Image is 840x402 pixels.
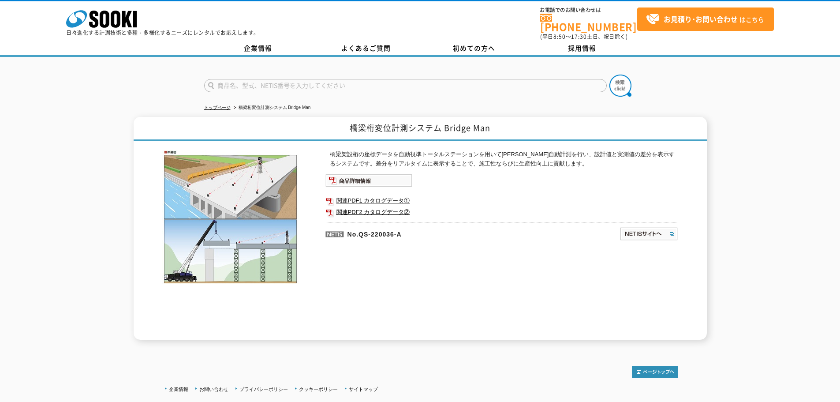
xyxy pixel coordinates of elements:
[540,14,637,32] a: [PHONE_NUMBER]
[646,13,764,26] span: はこちら
[420,42,528,55] a: 初めての方へ
[637,8,774,31] a: お見積り･お問い合わせはこちら
[330,150,678,169] p: 橋梁架設桁の座標データを自動視準トータルステーションを用いて[PERSON_NAME]自動計測を行い、設計値と実測値の差分を表示するシステムです。差分をリアルタイムに表示することで、施工性ならび...
[325,207,678,218] a: 関連PDF2 カタログデータ②
[199,387,228,392] a: お問い合わせ
[453,43,495,53] span: 初めての方へ
[312,42,420,55] a: よくあるご質問
[204,42,312,55] a: 企業情報
[620,227,678,241] img: NETISサイトへ
[66,30,259,35] p: 日々進化する計測技術と多種・多様化するニーズにレンタルでお応えします。
[540,33,627,41] span: (平日 ～ 土日、祝日除く)
[325,174,412,187] img: 商品詳細情報システム
[540,8,637,13] span: お電話でのお問い合わせは
[299,387,338,392] a: クッキーポリシー
[664,14,738,24] strong: お見積り･お問い合わせ
[162,150,299,284] img: 橋梁桁変位計測システム Bridge Man
[528,42,636,55] a: 採用情報
[325,195,678,207] a: 関連PDF1 カタログデータ①
[134,117,707,141] h1: 橋梁桁変位計測システム Bridge Man
[325,179,412,186] a: 商品詳細情報システム
[204,79,607,92] input: 商品名、型式、NETIS番号を入力してください
[239,387,288,392] a: プライバシーポリシー
[609,75,631,97] img: btn_search.png
[232,103,311,113] li: 橋梁桁変位計測システム Bridge Man
[571,33,587,41] span: 17:30
[349,387,378,392] a: サイトマップ
[325,222,534,244] p: No.QS-220036-A
[553,33,566,41] span: 8:50
[204,105,231,110] a: トップページ
[169,387,188,392] a: 企業情報
[632,366,678,378] img: トップページへ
